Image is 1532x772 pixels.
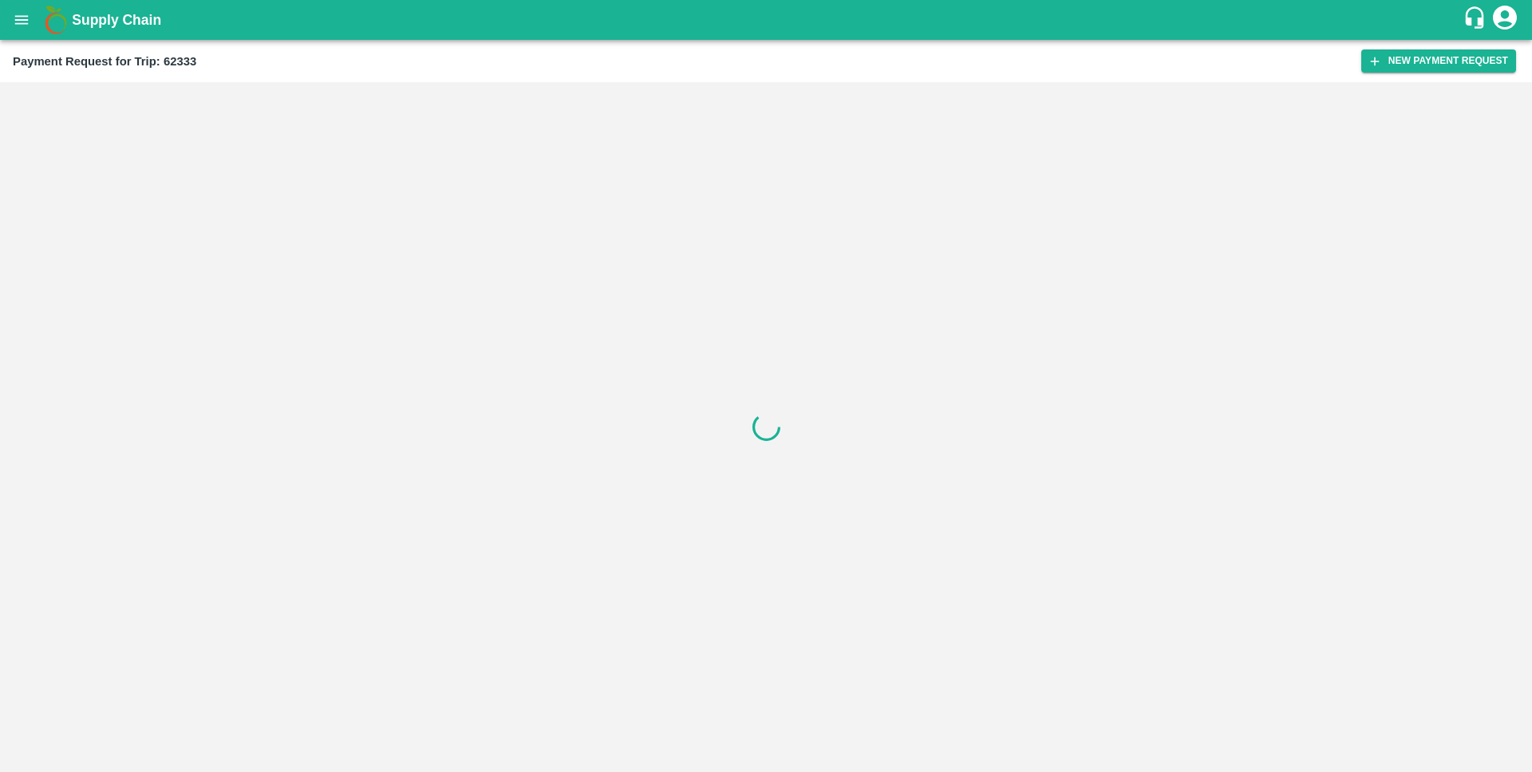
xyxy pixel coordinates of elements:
b: Supply Chain [72,12,161,28]
b: Payment Request for Trip: 62333 [13,55,196,68]
div: customer-support [1463,6,1491,34]
img: logo [40,4,72,36]
a: Supply Chain [72,9,1463,31]
div: account of current user [1491,3,1519,37]
button: New Payment Request [1361,49,1516,73]
button: open drawer [3,2,40,38]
